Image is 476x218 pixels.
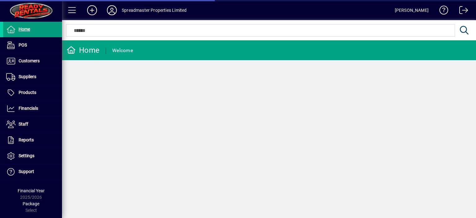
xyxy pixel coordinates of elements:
a: Settings [3,148,62,164]
span: Reports [19,137,34,142]
a: Logout [455,1,468,21]
a: Reports [3,132,62,148]
span: Home [19,27,30,32]
div: Welcome [112,46,133,56]
span: Settings [19,153,34,158]
a: Knowledge Base [435,1,448,21]
button: Add [82,5,102,16]
span: Products [19,90,36,95]
a: Customers [3,53,62,69]
span: Package [23,201,39,206]
a: Staff [3,117,62,132]
div: Spreadmaster Properties Limited [122,5,187,15]
a: Products [3,85,62,100]
span: Staff [19,122,28,127]
a: POS [3,38,62,53]
div: [PERSON_NAME] [395,5,429,15]
button: Profile [102,5,122,16]
a: Financials [3,101,62,116]
span: Support [19,169,34,174]
a: Support [3,164,62,180]
a: Suppliers [3,69,62,85]
span: POS [19,42,27,47]
span: Financials [19,106,38,111]
div: Home [67,45,99,55]
span: Financial Year [18,188,45,193]
span: Customers [19,58,40,63]
span: Suppliers [19,74,36,79]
